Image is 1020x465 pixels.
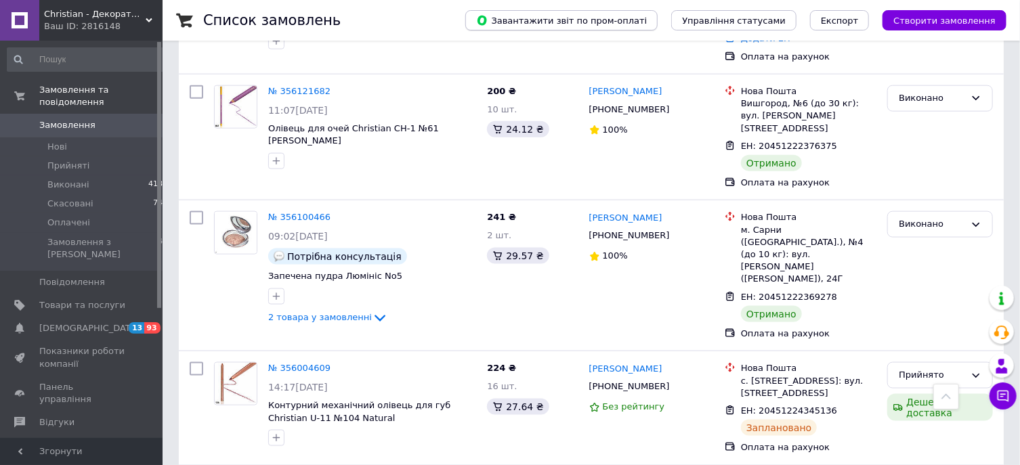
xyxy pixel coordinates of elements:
span: Виконані [47,179,89,191]
input: Пошук [7,47,169,72]
div: Оплата на рахунок [741,51,876,63]
span: Замовлення [39,119,95,131]
div: Оплата на рахунок [741,328,876,340]
a: № 356004609 [268,363,331,373]
a: [PERSON_NAME] [589,85,662,98]
div: с. [STREET_ADDRESS]: вул. [STREET_ADDRESS] [741,375,876,399]
div: м. Сарни ([GEOGRAPHIC_DATA].), №4 (до 10 кг): вул. [PERSON_NAME] ([PERSON_NAME]), 24Г [741,224,876,286]
span: 200 ₴ [487,86,516,96]
div: [PHONE_NUMBER] [587,227,673,244]
span: Оплачені [47,217,90,229]
a: [PERSON_NAME] [589,363,662,376]
span: 2 шт. [487,230,511,240]
button: Управління статусами [671,10,796,30]
div: Виконано [899,91,965,106]
span: Експорт [821,16,859,26]
div: 29.57 ₴ [487,248,549,264]
span: Нові [47,141,67,153]
h1: Список замовлень [203,12,341,28]
span: 2 товара у замовленні [268,313,372,323]
span: 241 ₴ [487,212,516,222]
a: 2 товара у замовленні [268,312,388,322]
span: ЕН: 20451222369278 [741,292,837,302]
span: 10 шт. [487,104,517,114]
span: 224 ₴ [487,363,516,373]
div: Заплановано [741,420,817,436]
a: Створити замовлення [869,15,1006,25]
span: Управління статусами [682,16,786,26]
button: Завантажити звіт по пром-оплаті [465,10,658,30]
span: 100% [603,125,628,135]
div: Вишгород, №6 (до 30 кг): вул. [PERSON_NAME][STREET_ADDRESS] [741,97,876,135]
img: Фото товару [215,363,257,405]
span: Потрібна консультація [287,251,402,262]
div: Отримано [741,306,802,322]
div: 27.64 ₴ [487,399,549,415]
a: Олівець для очей Christian CH-1 №61 [PERSON_NAME] [268,123,439,146]
div: Нова Пошта [741,85,876,97]
a: Фото товару [214,85,257,129]
span: Замовлення та повідомлення [39,84,163,108]
span: 13 [129,322,144,334]
button: Чат з покупцем [990,382,1017,409]
span: Скасовані [47,198,93,210]
span: Замовлення з [PERSON_NAME] [47,236,158,261]
div: Оплата на рахунок [741,177,876,189]
span: 16 шт. [487,381,517,391]
div: [PHONE_NUMBER] [587,101,673,118]
span: Прийняті [47,160,89,172]
span: Повідомлення [39,276,105,288]
button: Експорт [810,10,870,30]
div: Отримано [741,155,802,171]
button: Створити замовлення [883,10,1006,30]
div: Нова Пошта [741,211,876,223]
div: Виконано [899,217,965,231]
a: № 356121682 [268,86,331,96]
div: Нова Пошта [741,362,876,374]
span: 749 [153,198,167,210]
div: [PHONE_NUMBER] [587,378,673,395]
span: 4187 [148,179,167,191]
span: Без рейтингу [603,401,665,412]
span: Завантажити звіт по пром-оплаті [476,14,647,26]
div: 24.12 ₴ [487,121,549,137]
div: Прийнято [899,368,965,382]
span: Панель управління [39,381,125,405]
div: Оплата на рахунок [741,441,876,453]
span: ЕН: 20451222376375 [741,141,837,151]
span: 93 [144,322,160,334]
span: 11:07[DATE] [268,105,328,116]
span: Відгуки [39,416,75,428]
span: [DEMOGRAPHIC_DATA] [39,322,140,334]
span: Показники роботи компанії [39,345,125,370]
span: 09:02[DATE] [268,231,328,242]
div: Ваш ID: 2816148 [44,20,163,32]
img: Фото товару [215,212,257,254]
span: Товари та послуги [39,299,125,311]
span: 100% [603,250,628,261]
img: :speech_balloon: [274,251,284,262]
div: Дешева доставка [887,394,993,421]
span: Christian - Декоративна косметика [44,8,146,20]
span: Створити замовлення [893,16,996,26]
span: 14:17[DATE] [268,382,328,393]
a: № 356100466 [268,212,331,222]
a: Запечена пудра Люмініс No5 [268,271,402,281]
a: Фото товару [214,362,257,405]
span: ЕН: 20451224345136 [741,405,837,416]
a: Фото товару [214,211,257,254]
a: Контурний механічний олівець для губ Christian U-11 №104 Natural [268,400,450,423]
a: [PERSON_NAME] [589,212,662,225]
img: Фото товару [215,86,257,128]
